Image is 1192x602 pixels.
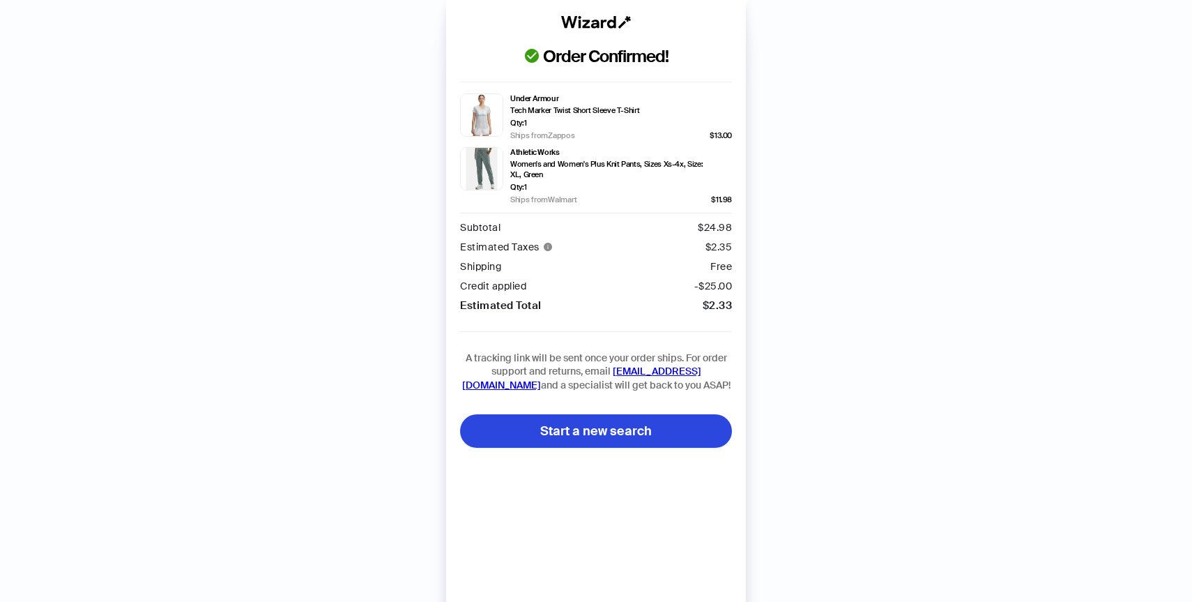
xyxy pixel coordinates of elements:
span: Start a new search [540,423,652,439]
span: $11.98 [711,195,732,205]
button: Start a new search [460,414,732,448]
span: info-circle [544,243,552,251]
div: $2.33 [703,301,733,312]
span: Order Confirmed! [524,45,669,70]
span: Tech Marker Twist Short Sleeve T-Shirt [510,105,639,116]
span: Under Armour [510,93,558,104]
div: Shipping [460,262,501,273]
div: Estimated Taxes [460,242,557,253]
img: shopping [460,147,503,190]
div: $ 2.35 [705,242,733,253]
div: - $25.00 [694,281,733,292]
span: Ships from Walmart [510,194,576,205]
span: Qty: 1 [510,118,526,128]
div: Subtotal [460,223,501,234]
span: $13.00 [710,130,732,141]
span: Athletic Works [510,147,559,158]
span: Qty: 1 [510,182,526,193]
div: Credit applied [460,281,526,292]
div: $ 24.98 [698,223,732,234]
a: [EMAIL_ADDRESS][DOMAIN_NAME] [462,365,701,391]
span: Ships from Zappos [510,130,575,141]
img: 61rhEAloKXL.jpg [460,93,503,137]
div: Estimated Total [460,301,542,312]
span: Women's and Women's Plus Knit Pants, Sizes Xs-4x, Size: XL, Green [510,159,704,181]
div: Free [710,262,732,273]
div: A tracking link will be sent once your order ships. For order support and returns, email and a sp... [460,331,732,393]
